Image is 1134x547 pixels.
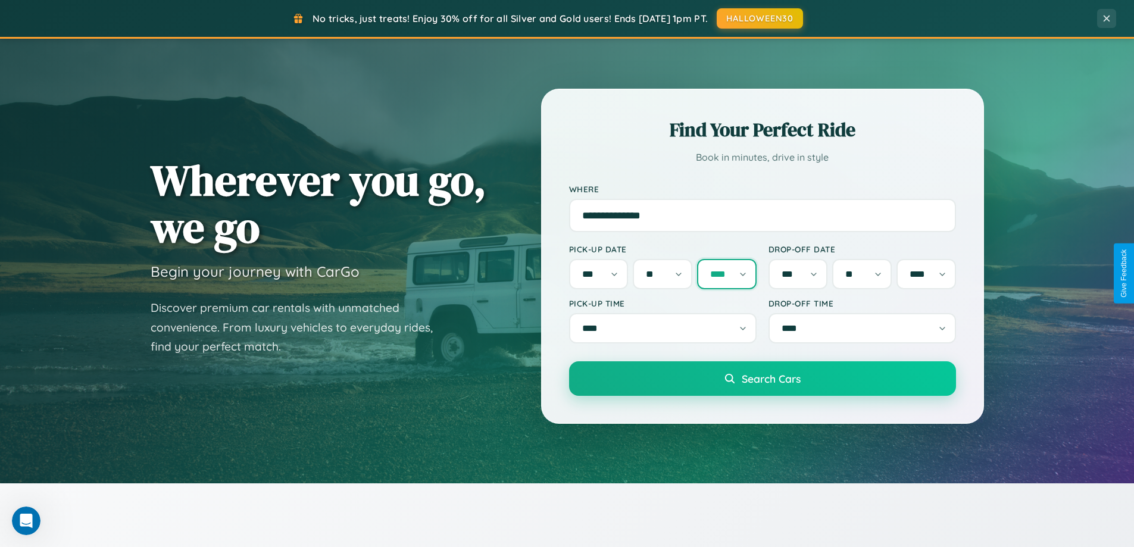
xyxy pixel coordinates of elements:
[717,8,803,29] button: HALLOWEEN30
[769,298,956,308] label: Drop-off Time
[313,12,708,24] span: No tricks, just treats! Enjoy 30% off for all Silver and Gold users! Ends [DATE] 1pm PT.
[12,507,40,535] iframe: Intercom live chat
[742,372,801,385] span: Search Cars
[569,184,956,194] label: Where
[569,298,757,308] label: Pick-up Time
[769,244,956,254] label: Drop-off Date
[151,262,360,280] h3: Begin your journey with CarGo
[151,157,486,251] h1: Wherever you go, we go
[569,361,956,396] button: Search Cars
[569,117,956,143] h2: Find Your Perfect Ride
[569,244,757,254] label: Pick-up Date
[569,149,956,166] p: Book in minutes, drive in style
[1120,249,1128,298] div: Give Feedback
[151,298,448,357] p: Discover premium car rentals with unmatched convenience. From luxury vehicles to everyday rides, ...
